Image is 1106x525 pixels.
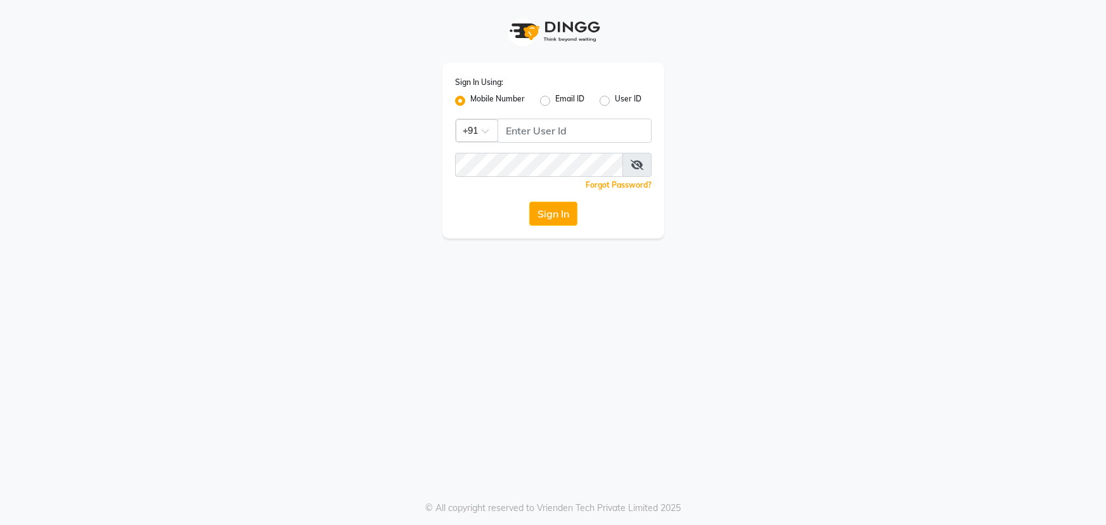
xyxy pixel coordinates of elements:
[498,119,652,143] input: Username
[455,153,623,177] input: Username
[555,93,584,108] label: Email ID
[586,180,652,190] a: Forgot Password?
[503,13,604,50] img: logo1.svg
[470,93,525,108] label: Mobile Number
[615,93,641,108] label: User ID
[529,202,577,226] button: Sign In
[455,77,503,88] label: Sign In Using:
